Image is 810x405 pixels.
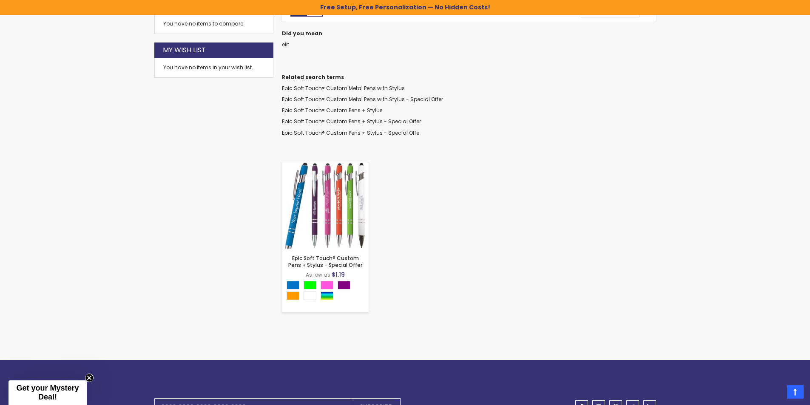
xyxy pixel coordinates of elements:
[321,281,333,289] div: Pink
[9,380,87,405] div: Get your Mystery Deal!Close teaser
[321,292,333,300] div: Assorted
[306,271,330,278] span: As low as
[304,292,316,300] div: White
[332,270,345,279] span: $1.19
[282,30,656,37] dt: Did you mean
[163,45,206,55] strong: My Wish List
[282,74,656,81] dt: Related search terms
[282,162,369,249] img: Epic Soft Touch® Custom Pens + Stylus - Special Offer
[282,162,369,169] a: Epic Soft Touch® Custom Pens + Stylus - Special Offer
[287,292,299,300] div: Orange
[287,281,369,302] div: Select A Color
[304,281,316,289] div: Lime Green
[154,14,273,34] div: You have no items to compare.
[288,255,362,269] a: Epic Soft Touch® Custom Pens + Stylus - Special Offer
[85,374,94,382] button: Close teaser
[282,96,443,103] a: Epic Soft Touch® Custom Metal Pens with Stylus - Special Offer
[787,385,804,399] a: Top
[282,41,289,48] a: elit
[282,85,405,92] a: Epic Soft Touch® Custom Metal Pens with Stylus
[282,129,419,136] a: Epic Soft Touch® Custom Pens + Stylus - Special Offe
[282,107,383,114] a: Epic Soft Touch® Custom Pens + Stylus
[338,281,350,289] div: Purple
[282,118,421,125] a: Epic Soft Touch® Custom Pens + Stylus - Special Offer
[163,64,264,71] div: You have no items in your wish list.
[287,281,299,289] div: Blue Light
[16,384,79,401] span: Get your Mystery Deal!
